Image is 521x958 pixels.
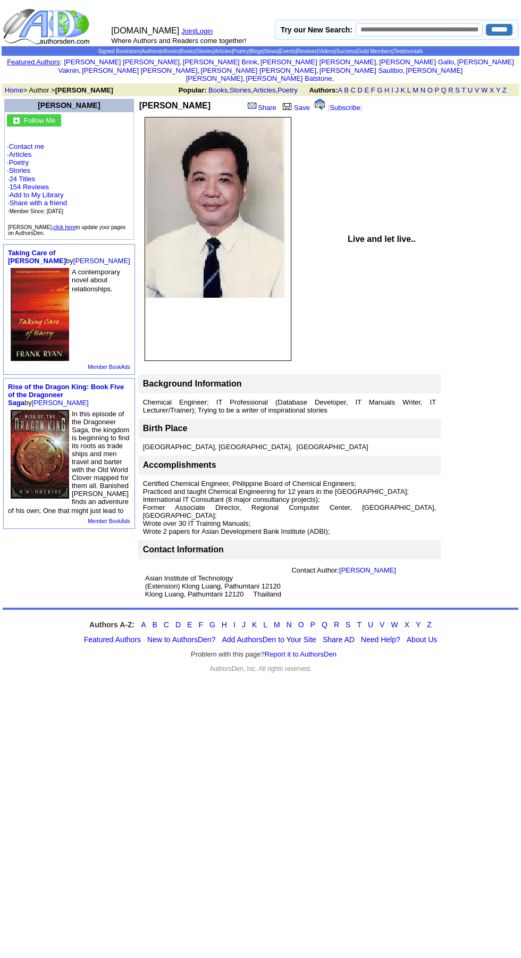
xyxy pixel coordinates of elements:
[161,48,179,54] a: eBooks
[496,86,500,94] a: Y
[143,398,436,414] font: Chemical Engineer; IT Professional (Database Developer, IT Manuals Writer, IT Lecturer/Trainer); ...
[339,566,396,574] a: [PERSON_NAME]
[111,37,246,45] font: Where Authors and Readers come together!
[384,86,389,94] a: H
[141,48,159,54] a: Authors
[242,620,246,629] a: J
[274,620,280,629] a: M
[13,117,20,124] img: gc.jpg
[89,620,135,629] strong: Authors A-Z:
[281,102,293,110] img: library.gif
[298,620,304,629] a: O
[9,142,44,150] a: Contact me
[24,115,55,124] a: Follow Me
[263,620,267,629] a: L
[9,166,30,174] a: Stories
[395,86,399,94] a: J
[230,86,251,94] a: Stories
[3,8,92,45] img: logo_ad.gif
[11,410,69,498] img: 63773.jpg
[309,86,338,94] b: Authors:
[394,48,423,54] a: Testimonials
[10,175,35,183] a: 24 Titles
[152,620,157,629] a: B
[259,60,260,65] font: i
[368,620,373,629] a: U
[7,175,67,215] font: · ·
[280,104,310,112] a: Save
[64,58,179,66] a: [PERSON_NAME] [PERSON_NAME]
[260,58,376,66] a: [PERSON_NAME] [PERSON_NAME]
[7,191,67,215] font: · · ·
[379,58,454,66] a: [PERSON_NAME] Gallo
[145,574,281,598] font: Asian Institute of Technology (Extension) Klong Luang, Pathumtani 12120 Klong Luang, Pathumtani 1...
[378,60,379,65] font: i
[287,620,292,629] a: N
[357,620,362,629] a: T
[334,76,335,82] font: i
[196,27,213,35] a: Login
[441,86,446,94] a: Q
[7,58,60,66] a: Featured Authors
[139,101,211,110] b: [PERSON_NAME]
[143,480,436,535] font: Certified Chemical Engineer, Philippine Board of Chemical Engineers; Practiced and taught Chemica...
[338,86,342,94] a: A
[143,379,242,388] b: Background Information
[371,86,375,94] a: F
[413,86,418,94] a: M
[475,86,480,94] a: V
[38,101,100,110] a: [PERSON_NAME]
[407,86,411,94] a: L
[209,620,215,629] a: G
[468,86,473,94] a: U
[323,635,355,644] a: Share AD
[233,48,249,54] a: Poetry
[8,224,125,236] font: [PERSON_NAME], to update your pages on AuthorsDen.
[407,635,438,644] a: About Us
[427,620,432,629] a: Z
[143,424,188,433] font: Birth Place
[357,48,392,54] a: Gold Members
[111,26,179,35] font: [DOMAIN_NAME]
[88,364,130,370] a: Member BookAds
[208,86,228,94] a: Books
[320,66,403,74] a: [PERSON_NAME] Saulibio
[502,86,507,94] a: Z
[180,48,195,54] a: Books
[405,620,409,629] a: X
[179,86,516,94] font: , , ,
[250,48,263,54] a: Blogs
[401,86,406,94] a: K
[456,60,457,65] font: i
[346,620,350,629] a: S
[8,249,130,265] font: by
[32,399,89,407] a: [PERSON_NAME]
[348,234,416,243] b: Live and let live..
[147,635,215,644] a: New to AuthorsDen?
[253,86,276,94] a: Articles
[434,86,439,94] a: P
[24,116,55,124] font: Follow Me
[336,48,356,54] a: Success
[380,620,384,629] a: V
[53,224,75,230] a: click here
[291,566,396,574] font: Contact Author:
[8,383,124,407] font: by
[222,635,316,644] a: Add AuthorsDen to Your Site
[58,58,514,82] font: , , , , , , , , , ,
[179,86,207,94] b: Popular:
[416,620,421,629] a: Y
[297,48,317,54] a: Reviews
[198,620,203,629] a: F
[222,620,227,629] a: H
[247,104,276,112] a: Share
[5,86,113,94] font: > Author >
[279,48,296,54] a: Events
[98,48,140,54] a: Signed Bookstore
[481,86,488,94] a: W
[196,48,213,54] a: Stories
[55,86,113,94] b: [PERSON_NAME]
[364,86,369,94] a: E
[391,620,398,629] a: W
